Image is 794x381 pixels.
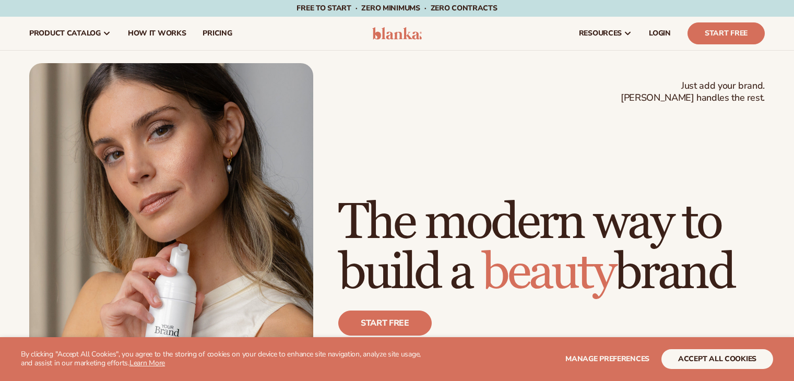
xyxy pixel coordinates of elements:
[641,17,679,50] a: LOGIN
[120,17,195,50] a: How It Works
[688,22,765,44] a: Start Free
[21,17,120,50] a: product catalog
[565,354,649,364] span: Manage preferences
[203,29,232,38] span: pricing
[338,311,432,336] a: Start free
[571,17,641,50] a: resources
[129,358,165,368] a: Learn More
[661,349,773,369] button: accept all cookies
[194,17,240,50] a: pricing
[579,29,622,38] span: resources
[372,27,422,40] img: logo
[128,29,186,38] span: How It Works
[482,242,614,303] span: beauty
[565,349,649,369] button: Manage preferences
[649,29,671,38] span: LOGIN
[621,80,765,104] span: Just add your brand. [PERSON_NAME] handles the rest.
[297,3,497,13] span: Free to start · ZERO minimums · ZERO contracts
[21,350,433,368] p: By clicking "Accept All Cookies", you agree to the storing of cookies on your device to enhance s...
[29,29,101,38] span: product catalog
[338,198,765,298] h1: The modern way to build a brand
